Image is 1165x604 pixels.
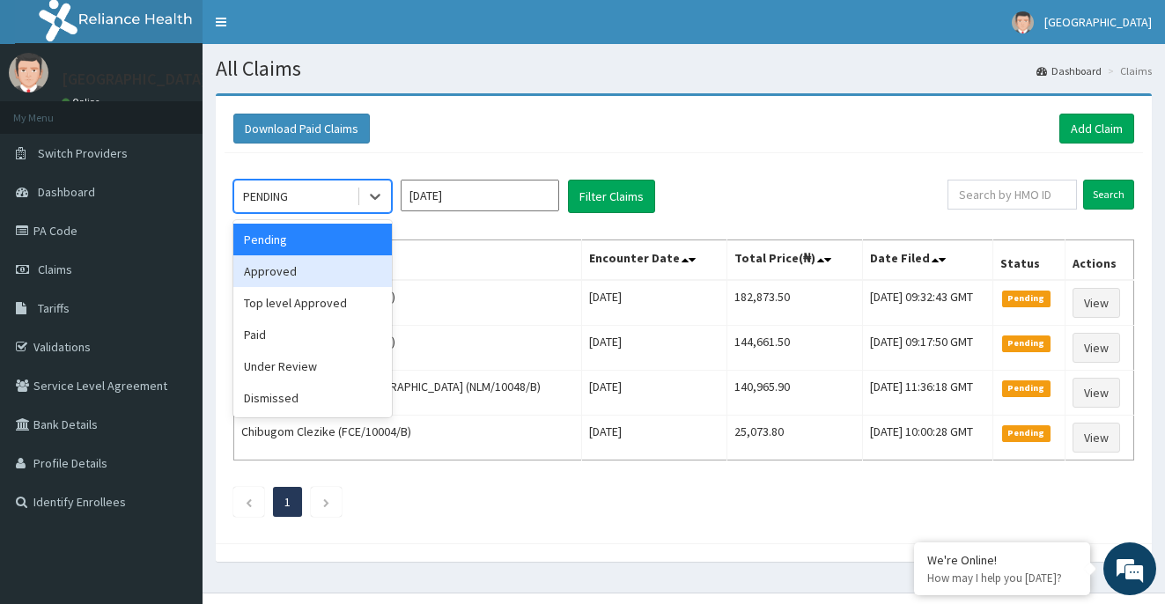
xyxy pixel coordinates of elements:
span: [GEOGRAPHIC_DATA] [1044,14,1152,30]
p: How may I help you today? [927,571,1077,586]
div: Top level Approved [233,287,392,319]
img: User Image [9,53,48,92]
p: [GEOGRAPHIC_DATA] [62,71,207,87]
input: Select Month and Year [401,180,559,211]
th: Encounter Date [581,240,727,281]
span: Pending [1002,380,1051,396]
td: Inyene Miracle (FWN/10008/E) [234,326,582,371]
td: [DATE] [581,416,727,460]
th: Date Filed [863,240,993,281]
div: PENDING [243,188,288,205]
td: 25,073.80 [727,416,863,460]
td: GIFT [PERSON_NAME]-[GEOGRAPHIC_DATA] (NLM/10048/B) [234,371,582,416]
span: We're online! [102,187,243,365]
span: Tariffs [38,300,70,316]
a: View [1073,378,1120,408]
th: Name [234,240,582,281]
a: Dashboard [1036,63,1102,78]
th: Status [993,240,1065,281]
a: Online [62,96,104,108]
td: Chibugom Clezike (FCE/10004/B) [234,416,582,460]
div: We're Online! [927,552,1077,568]
div: Minimize live chat window [289,9,331,51]
span: Dashboard [38,184,95,200]
a: View [1073,288,1120,318]
span: Claims [38,261,72,277]
th: Actions [1065,240,1134,281]
td: 144,661.50 [727,326,863,371]
td: Inyene Miracle (FWN/10008/E) [234,280,582,326]
li: Claims [1103,63,1152,78]
a: View [1073,333,1120,363]
input: Search [1083,180,1134,210]
td: [DATE] 09:32:43 GMT [863,280,993,326]
h1: All Claims [216,57,1152,80]
div: Under Review [233,350,392,382]
button: Download Paid Claims [233,114,370,144]
div: Chat with us now [92,99,296,122]
td: 182,873.50 [727,280,863,326]
td: [DATE] [581,371,727,416]
a: View [1073,423,1120,453]
div: Dismissed [233,382,392,414]
th: Total Price(₦) [727,240,863,281]
span: Pending [1002,425,1051,441]
div: Pending [233,224,392,255]
textarea: Type your message and hit 'Enter' [9,410,335,472]
div: Approved [233,255,392,287]
td: [DATE] [581,326,727,371]
a: Next page [322,494,330,510]
td: [DATE] 10:00:28 GMT [863,416,993,460]
button: Filter Claims [568,180,655,213]
img: User Image [1012,11,1034,33]
a: Previous page [245,494,253,510]
td: [DATE] [581,280,727,326]
a: Add Claim [1059,114,1134,144]
span: Pending [1002,291,1051,306]
td: [DATE] 11:36:18 GMT [863,371,993,416]
td: 140,965.90 [727,371,863,416]
span: Pending [1002,335,1051,351]
td: [DATE] 09:17:50 GMT [863,326,993,371]
span: Switch Providers [38,145,128,161]
input: Search by HMO ID [947,180,1077,210]
a: Page 1 is your current page [284,494,291,510]
img: d_794563401_company_1708531726252_794563401 [33,88,71,132]
div: Paid [233,319,392,350]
